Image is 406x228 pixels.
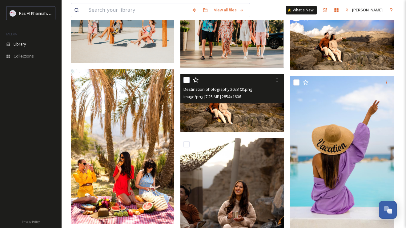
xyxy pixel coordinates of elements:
img: Destination photography 2023 (9).jpg [71,69,174,224]
img: Logo_RAKTDA_RGB-01.png [10,10,16,16]
span: Ras Al Khaimah Tourism Development Authority [19,10,106,16]
span: Destination photography 2023 (2).png [183,86,252,92]
img: Destination photography 2023 (1).png [290,12,394,70]
a: What's New [286,6,317,14]
span: [PERSON_NAME] [352,7,383,13]
span: image/png | 7.25 MB | 2854 x 1606 [183,94,241,99]
a: [PERSON_NAME] [342,4,386,16]
span: MEDIA [6,32,17,36]
input: Search your library [85,3,189,17]
span: Library [14,41,26,47]
button: Open Chat [379,201,397,219]
a: Privacy Policy [22,218,40,225]
span: Privacy Policy [22,220,40,224]
a: View all files [211,4,247,16]
span: Collections [14,53,34,59]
